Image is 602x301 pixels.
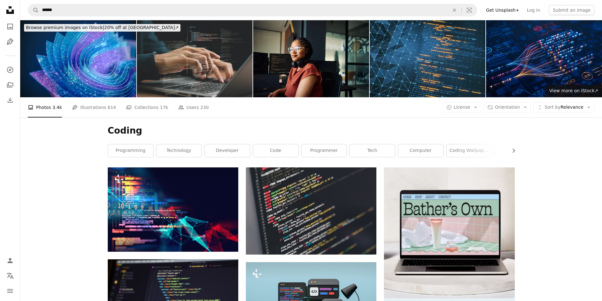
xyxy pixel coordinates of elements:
span: Relevance [544,104,583,111]
img: file-1707883121023-8e3502977149image [384,167,514,298]
span: 230 [200,104,209,111]
a: View more on iStock↗ [545,85,602,97]
a: Log in [523,5,544,15]
img: monitor showing Java programming [246,167,376,255]
a: Collections 17k [126,97,168,117]
a: developer [205,144,250,157]
img: AI powers big data analysis and automation workflows, showcasing neural networks and data streams... [486,20,602,97]
h1: Coding [108,125,515,136]
a: computer [398,144,443,157]
a: Get Unsplash+ [482,5,523,15]
a: code [253,144,298,157]
img: Young woman programmer focused on her work, coding on dual monitors in a modern office environment [253,20,369,97]
button: Search Unsplash [28,4,39,16]
a: monitor showing Java programming [246,208,376,214]
img: Software development concept. Hands typing on laptop with programming code on screen, representin... [137,20,253,97]
a: coding wallpaper [447,144,492,157]
a: programmer [301,144,347,157]
a: Download History [4,94,16,106]
span: View more on iStock ↗ [549,88,598,93]
a: Users 230 [178,97,209,117]
span: 20% off at [GEOGRAPHIC_DATA] ↗ [26,25,179,30]
img: Agentic AI Interface with Layered Data Visualization [20,20,136,97]
span: 614 [108,104,116,111]
a: Photos [4,20,16,33]
img: Blue and yellow Python programming code on a dark engineering blueprint grid surface. [370,20,486,97]
button: Visual search [462,4,477,16]
span: Browse premium images on iStock | [26,25,104,30]
a: Illustrations [4,35,16,48]
a: Collections [4,79,16,91]
img: Programming code abstract technology background of software developer and Computer script [108,167,238,251]
span: Sort by [544,105,560,110]
button: Sort byRelevance [533,102,594,112]
a: Explore [4,63,16,76]
button: scroll list to the right [508,144,515,157]
span: License [454,105,471,110]
a: tech [350,144,395,157]
button: Submit an image [549,5,594,15]
a: Browse premium images on iStock|20% off at [GEOGRAPHIC_DATA]↗ [20,20,184,35]
button: Clear [447,4,461,16]
button: Language [4,269,16,282]
span: Orientation [495,105,520,110]
form: Find visuals sitewide [28,4,477,16]
a: Programming code abstract technology background of software developer and Computer script [108,207,238,212]
a: Illustrations 614 [72,97,116,117]
button: Menu [4,285,16,297]
button: License [443,102,482,112]
a: Log in / Sign up [4,254,16,267]
a: laptop [495,144,540,157]
button: Orientation [484,102,531,112]
a: programming [108,144,153,157]
a: technology [156,144,202,157]
span: 17k [160,104,168,111]
a: Home — Unsplash [4,4,16,18]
